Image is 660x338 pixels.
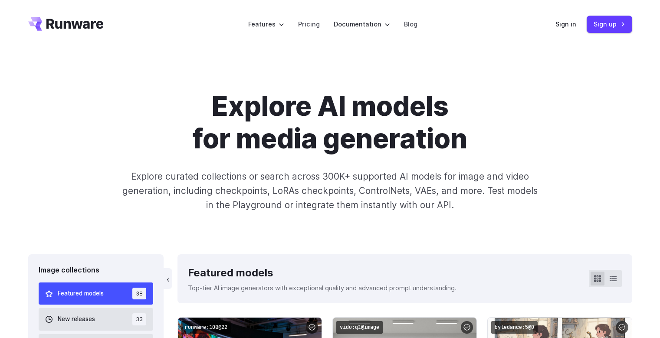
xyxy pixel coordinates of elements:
code: bytedance:5@0 [491,321,538,334]
label: Features [248,19,284,29]
a: Pricing [298,19,320,29]
span: 33 [132,313,146,325]
p: Explore curated collections or search across 300K+ supported AI models for image and video genera... [118,169,541,213]
a: Sign in [555,19,576,29]
button: New releases 33 [39,308,154,330]
a: Sign up [587,16,632,33]
h1: Explore AI models for media generation [89,90,572,155]
button: Featured models 38 [39,282,154,305]
span: New releases [58,315,95,324]
span: Featured models [58,289,104,299]
span: 38 [132,288,146,299]
div: Image collections [39,265,154,276]
p: Top-tier AI image generators with exceptional quality and advanced prompt understanding. [188,283,456,293]
label: Documentation [334,19,390,29]
code: runware:108@22 [181,321,231,334]
div: Featured models [188,265,456,281]
button: ‹ [164,268,172,289]
code: vidu:q1@image [336,321,383,334]
a: Blog [404,19,417,29]
a: Go to / [28,17,104,31]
